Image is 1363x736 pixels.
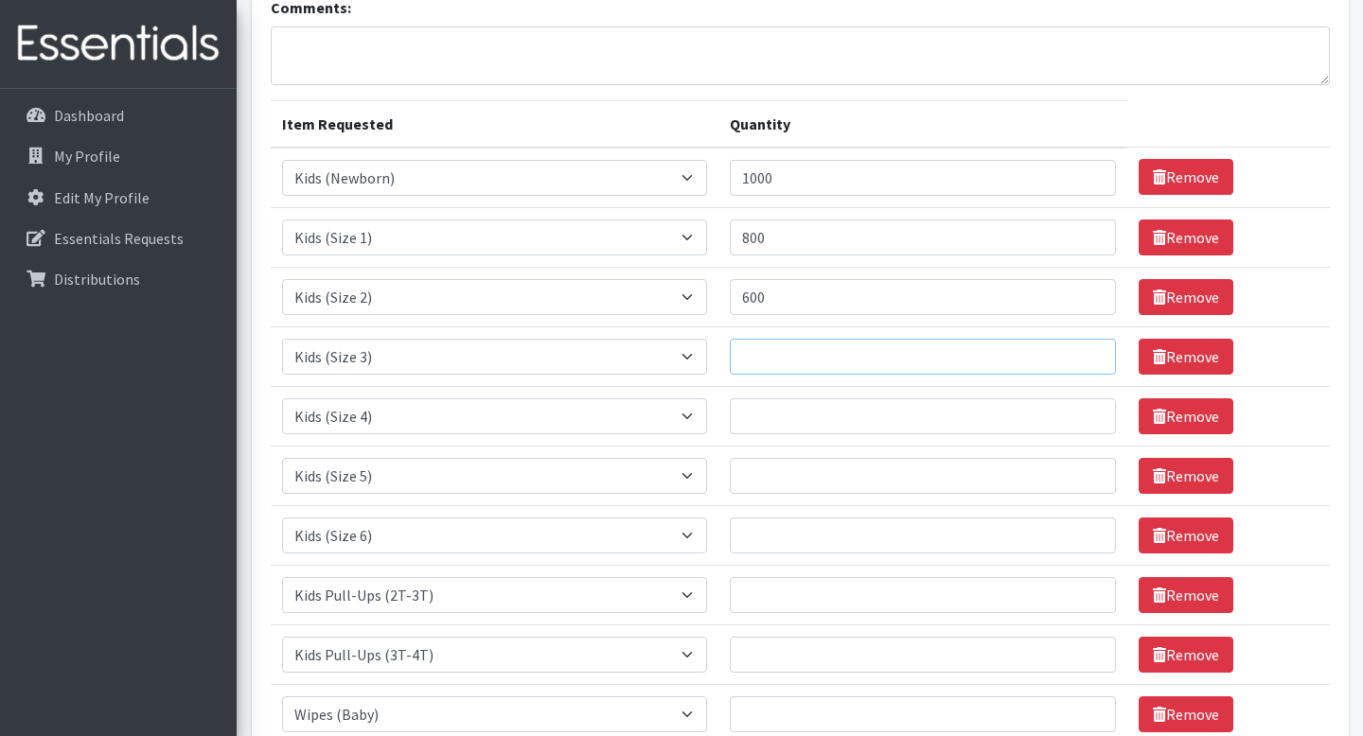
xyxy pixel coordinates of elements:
a: Remove [1139,219,1233,255]
a: Remove [1139,159,1233,195]
a: Remove [1139,279,1233,315]
th: Quantity [718,100,1127,148]
p: Edit My Profile [54,188,150,207]
a: Distributions [8,260,229,298]
a: Remove [1139,458,1233,494]
a: Dashboard [8,96,229,134]
p: My Profile [54,147,120,166]
a: My Profile [8,137,229,175]
a: Remove [1139,517,1233,553]
a: Edit My Profile [8,179,229,217]
p: Distributions [54,270,140,289]
a: Remove [1139,339,1233,375]
p: Dashboard [54,106,124,125]
img: HumanEssentials [8,12,229,76]
a: Essentials Requests [8,219,229,257]
a: Remove [1139,637,1233,673]
a: Remove [1139,398,1233,434]
a: Remove [1139,577,1233,613]
th: Item Requested [271,100,718,148]
a: Remove [1139,696,1233,732]
p: Essentials Requests [54,229,184,248]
